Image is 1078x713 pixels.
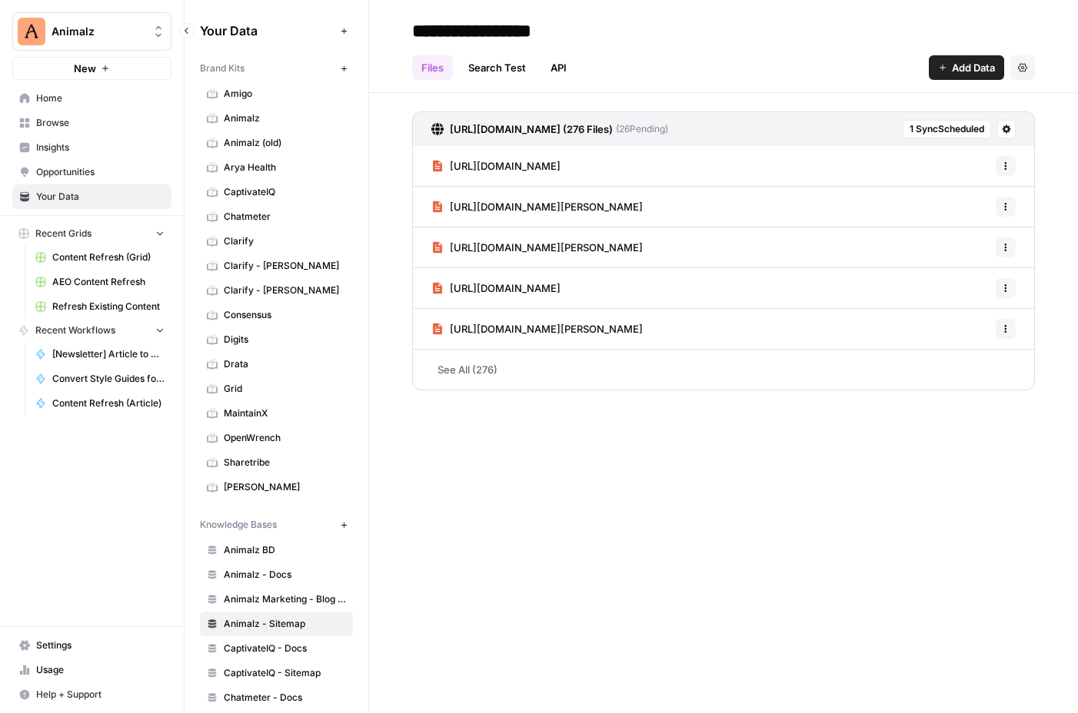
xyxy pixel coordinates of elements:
span: New [74,61,96,76]
span: Clarify - [PERSON_NAME] [224,259,346,273]
span: CaptivateIQ [224,185,346,199]
span: Recent Workflows [35,323,115,337]
span: Brand Kits [200,61,245,75]
span: [Newsletter] Article to Newsletter ([PERSON_NAME]) [52,347,165,361]
span: MaintainX [224,406,346,420]
a: Search Test [459,55,535,80]
span: Browse [36,116,165,130]
button: Help + Support [12,682,171,707]
a: API [541,55,576,80]
a: Files [412,55,453,80]
a: Animalz Marketing - Blog content [200,587,353,612]
span: Refresh Existing Content [52,300,165,313]
span: 1 Sync Scheduled [910,122,984,136]
span: Animalz [52,24,145,39]
a: AEO Content Refresh [28,270,171,294]
a: MaintainX [200,401,353,426]
span: Usage [36,663,165,677]
a: Settings [12,633,171,658]
a: Insights [12,135,171,160]
span: Animalz [224,111,346,125]
a: Usage [12,658,171,682]
a: Animalz (old) [200,131,353,155]
span: [URL][DOMAIN_NAME] [450,158,561,174]
a: [URL][DOMAIN_NAME][PERSON_NAME] [431,187,643,227]
a: Your Data [12,184,171,209]
span: Add Data [952,60,995,75]
span: Clarify [224,234,346,248]
a: [Newsletter] Article to Newsletter ([PERSON_NAME]) [28,342,171,366]
a: Animalz [200,106,353,131]
span: Animalz Marketing - Blog content [224,592,346,606]
span: Opportunities [36,165,165,179]
button: New [12,57,171,80]
a: Drata [200,352,353,376]
a: See All (276) [412,350,1035,390]
span: Animalz - Sitemap [224,617,346,631]
a: [URL][DOMAIN_NAME] [431,146,561,186]
a: [PERSON_NAME] [200,475,353,499]
span: [URL][DOMAIN_NAME][PERSON_NAME] [450,321,643,337]
a: Content Refresh (Article) [28,391,171,416]
span: Animalz BD [224,543,346,557]
a: CaptivateIQ [200,180,353,204]
span: CaptivateIQ - Sitemap [224,666,346,680]
button: Workspace: Animalz [12,12,171,51]
a: Opportunities [12,160,171,184]
span: Sharetribe [224,456,346,469]
a: Chatmeter [200,204,353,229]
a: CaptivateIQ - Sitemap [200,661,353,685]
span: AEO Content Refresh [52,275,165,289]
span: Animalz - Docs [224,568,346,582]
span: Settings [36,638,165,652]
span: Consensus [224,308,346,322]
span: Chatmeter - Docs [224,691,346,705]
a: Arya Health [200,155,353,180]
a: [URL][DOMAIN_NAME] (276 Files)(26Pending) [431,112,668,146]
a: Clarify - [PERSON_NAME] [200,254,353,278]
a: Convert Style Guides for LLMs [28,366,171,391]
a: Animalz - Docs [200,562,353,587]
span: [URL][DOMAIN_NAME] [450,280,561,296]
a: Animalz - Sitemap [200,612,353,636]
span: Convert Style Guides for LLMs [52,372,165,386]
a: Animalz BD [200,538,353,562]
button: Add Data [929,55,1004,80]
span: Insights [36,141,165,154]
span: Arya Health [224,161,346,174]
a: [URL][DOMAIN_NAME][PERSON_NAME] [431,309,643,349]
span: Home [36,91,165,105]
span: Animalz (old) [224,136,346,150]
a: OpenWrench [200,426,353,450]
a: [URL][DOMAIN_NAME] [431,268,561,308]
span: Digits [224,333,346,347]
a: Consensus [200,303,353,327]
a: [URL][DOMAIN_NAME][PERSON_NAME] [431,227,643,267]
span: Content Refresh (Article) [52,396,165,410]
a: Grid [200,376,353,401]
h3: [URL][DOMAIN_NAME] (276 Files) [450,121,613,137]
a: Sharetribe [200,450,353,475]
button: 1 SyncScheduled [903,120,991,138]
a: Clarify [200,229,353,254]
span: Help + Support [36,688,165,701]
a: CaptivateIQ - Docs [200,636,353,661]
a: Chatmeter - Docs [200,685,353,710]
span: Clarify - [PERSON_NAME] [224,284,346,297]
a: Digits [200,327,353,352]
span: Knowledge Bases [200,518,277,532]
span: Drata [224,357,346,371]
a: Refresh Existing Content [28,294,171,319]
span: ( 26 Pending) [613,122,668,136]
a: Amigo [200,81,353,106]
span: CaptivateIQ - Docs [224,642,346,655]
span: [URL][DOMAIN_NAME][PERSON_NAME] [450,240,643,255]
span: Amigo [224,87,346,101]
span: Grid [224,382,346,396]
span: Chatmeter [224,210,346,224]
img: Animalz Logo [18,18,45,45]
span: Recent Grids [35,227,91,240]
button: Recent Workflows [12,319,171,342]
span: Content Refresh (Grid) [52,250,165,264]
span: Your Data [200,22,334,40]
